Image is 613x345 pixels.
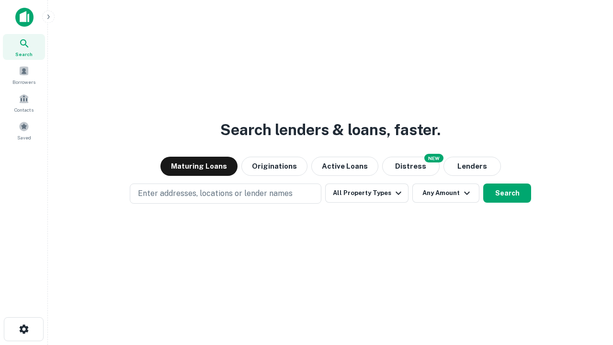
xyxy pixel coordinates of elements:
[15,8,34,27] img: capitalize-icon.png
[15,50,33,58] span: Search
[14,106,34,114] span: Contacts
[565,268,613,314] iframe: Chat Widget
[3,34,45,60] a: Search
[220,118,441,141] h3: Search lenders & loans, faster.
[3,117,45,143] a: Saved
[424,154,443,162] div: NEW
[130,184,321,204] button: Enter addresses, locations or lender names
[160,157,238,176] button: Maturing Loans
[325,184,409,203] button: All Property Types
[17,134,31,141] span: Saved
[241,157,307,176] button: Originations
[12,78,35,86] span: Borrowers
[3,62,45,88] a: Borrowers
[443,157,501,176] button: Lenders
[483,184,531,203] button: Search
[3,90,45,115] a: Contacts
[138,188,293,199] p: Enter addresses, locations or lender names
[311,157,378,176] button: Active Loans
[412,184,479,203] button: Any Amount
[382,157,440,176] button: Search distressed loans with lien and other non-mortgage details.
